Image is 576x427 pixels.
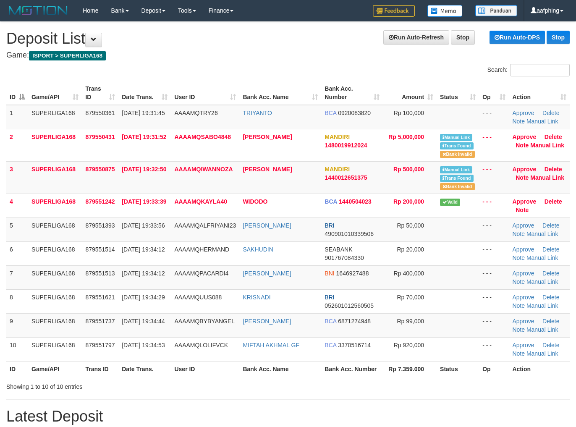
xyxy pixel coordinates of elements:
[6,81,28,105] th: ID: activate to sort column descending
[174,318,235,325] span: AAAAMQBYBYANGEL
[512,231,525,237] a: Note
[325,198,337,205] span: BCA
[542,270,559,277] a: Delete
[174,110,217,116] span: AAAAMQTRY26
[325,246,352,253] span: SEABANK
[512,278,525,285] a: Note
[427,5,463,17] img: Button%20Memo.svg
[325,231,374,237] span: Copy 490901010339506 to clipboard
[509,361,570,377] th: Action
[325,174,367,181] span: Copy 1440012651375 to clipboard
[6,289,28,313] td: 8
[321,361,382,377] th: Bank Acc. Number
[512,350,525,357] a: Note
[325,270,334,277] span: BNI
[28,361,82,377] th: Game/API
[338,110,371,116] span: Copy 0920083820 to clipboard
[243,318,291,325] a: [PERSON_NAME]
[388,134,424,140] span: Rp 5,000,000
[512,326,525,333] a: Note
[325,166,350,173] span: MANDIRI
[440,142,474,149] span: Similar transaction found
[479,265,509,289] td: - - -
[397,246,424,253] span: Rp 20,000
[512,318,534,325] a: Approve
[325,134,350,140] span: MANDIRI
[122,134,166,140] span: [DATE] 19:31:52
[28,265,82,289] td: SUPERLIGA168
[437,361,479,377] th: Status
[526,350,558,357] a: Manual Link
[393,198,424,205] span: Rp 200,000
[325,302,374,309] span: Copy 052601012560505 to clipboard
[440,151,474,158] span: Bank is not match
[530,174,564,181] a: Manual Link
[28,105,82,129] td: SUPERLIGA168
[122,318,165,325] span: [DATE] 19:34:44
[243,342,299,348] a: MIFTAH AKHMAL GF
[243,166,292,173] a: [PERSON_NAME]
[325,110,336,116] span: BCA
[85,166,115,173] span: 879550875
[28,129,82,161] td: SUPERLIGA168
[239,81,321,105] th: Bank Acc. Name: activate to sort column ascending
[28,241,82,265] td: SUPERLIGA168
[530,142,564,149] a: Manual Link
[516,207,529,213] a: Note
[440,175,474,182] span: Similar transaction found
[479,161,509,194] td: - - -
[512,166,536,173] a: Approve
[174,294,222,301] span: AAAAMQUUS088
[28,289,82,313] td: SUPERLIGA168
[338,318,371,325] span: Copy 6871274948 to clipboard
[512,294,534,301] a: Approve
[6,30,570,47] h1: Deposit List
[542,342,559,348] a: Delete
[243,270,291,277] a: [PERSON_NAME]
[325,222,334,229] span: BRI
[122,198,166,205] span: [DATE] 19:33:39
[397,318,424,325] span: Rp 99,000
[479,81,509,105] th: Op: activate to sort column ascending
[336,270,369,277] span: Copy 1646927488 to clipboard
[243,134,292,140] a: [PERSON_NAME]
[171,81,239,105] th: User ID: activate to sort column ascending
[479,361,509,377] th: Op
[122,166,166,173] span: [DATE] 19:32:50
[325,254,364,261] span: Copy 901767084330 to clipboard
[85,134,115,140] span: 879550431
[545,198,562,205] a: Delete
[526,254,558,261] a: Manual Link
[174,342,228,348] span: AAAAMQLOLIFVCK
[174,134,231,140] span: AAAAMQSABO4848
[512,254,525,261] a: Note
[526,278,558,285] a: Manual Link
[526,231,558,237] a: Manual Link
[28,194,82,217] td: SUPERLIGA168
[437,81,479,105] th: Status: activate to sort column ascending
[487,64,570,76] label: Search:
[122,222,165,229] span: [DATE] 19:33:56
[174,222,236,229] span: AAAAMQALFRIYANI23
[243,294,270,301] a: KRISNADI
[394,110,424,116] span: Rp 100,000
[85,270,115,277] span: 879551513
[243,110,272,116] a: TRIYANTO
[6,217,28,241] td: 5
[82,361,118,377] th: Trans ID
[512,342,534,348] a: Approve
[383,30,449,45] a: Run Auto-Refresh
[321,81,382,105] th: Bank Acc. Number: activate to sort column ascending
[512,118,525,125] a: Note
[479,129,509,161] td: - - -
[542,110,559,116] a: Delete
[122,342,165,348] span: [DATE] 19:34:53
[479,217,509,241] td: - - -
[29,51,106,60] span: ISPORT > SUPERLIGA168
[545,134,562,140] a: Delete
[174,166,233,173] span: AAAAMQIWANNOZA
[6,265,28,289] td: 7
[440,183,474,190] span: Bank is not match
[85,110,115,116] span: 879550361
[479,241,509,265] td: - - -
